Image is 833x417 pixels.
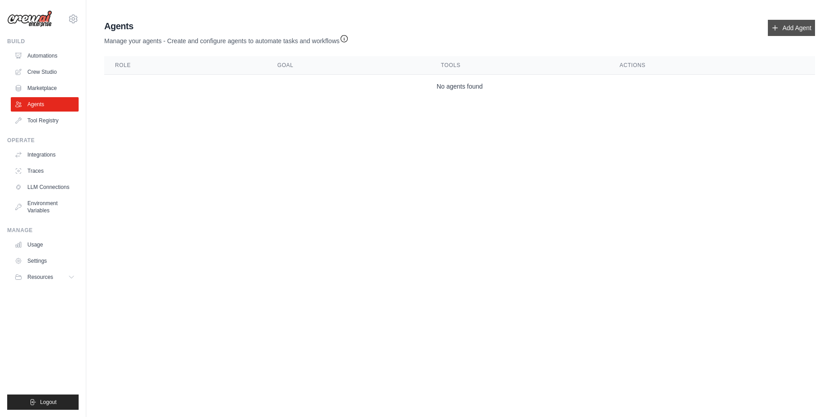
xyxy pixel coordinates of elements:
span: Resources [27,274,53,281]
a: Automations [11,49,79,63]
img: Logo [7,10,52,27]
a: Crew Studio [11,65,79,79]
span: Logout [40,399,57,406]
div: Build [7,38,79,45]
a: Usage [11,238,79,252]
button: Resources [11,270,79,284]
a: LLM Connections [11,180,79,194]
th: Actions [609,56,815,75]
th: Role [104,56,266,75]
a: Traces [11,164,79,178]
a: Marketplace [11,81,79,95]
a: Settings [11,254,79,268]
a: Tool Registry [11,113,79,128]
div: Operate [7,137,79,144]
a: Add Agent [768,20,815,36]
a: Environment Variables [11,196,79,218]
th: Tools [430,56,609,75]
th: Goal [266,56,430,75]
h2: Agents [104,20,349,32]
td: No agents found [104,75,815,99]
a: Agents [11,97,79,112]
p: Manage your agents - Create and configure agents to automate tasks and workflows [104,32,349,45]
div: Manage [7,227,79,234]
button: Logout [7,395,79,410]
a: Integrations [11,148,79,162]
